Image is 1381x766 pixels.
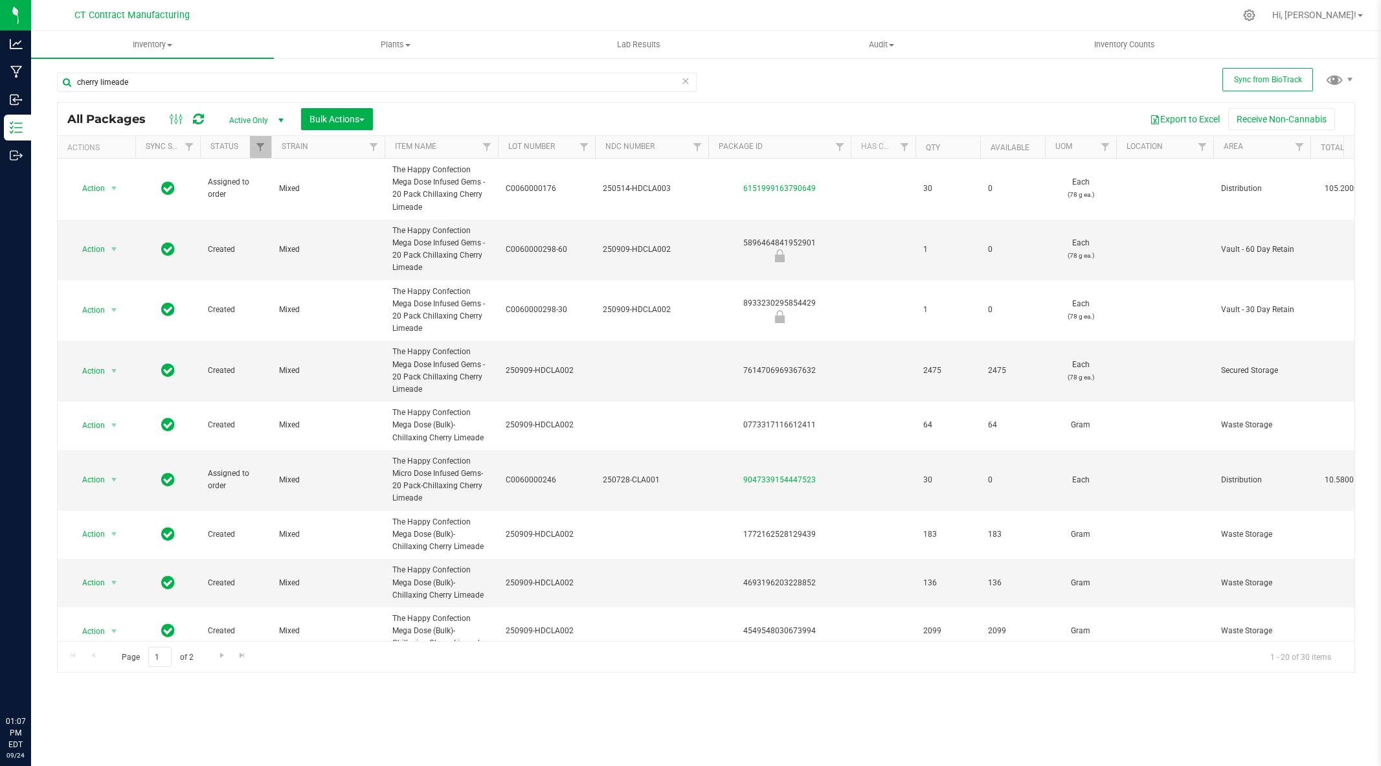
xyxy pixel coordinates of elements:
[851,136,915,159] th: Has COA
[392,613,490,650] span: The Happy Confection Mega Dose (Bulk)- Chillaxing Cherry Limeade
[67,143,130,152] div: Actions
[1053,310,1108,322] p: (78 g ea.)
[395,142,436,151] a: Item Name
[1241,9,1257,21] div: Manage settings
[161,361,175,379] span: In Sync
[67,112,159,126] span: All Packages
[6,750,25,760] p: 09/24
[1221,625,1303,637] span: Waste Storage
[1053,176,1108,201] span: Each
[279,183,377,195] span: Mixed
[212,647,231,664] a: Go to the next page
[148,647,172,667] input: 1
[279,304,377,316] span: Mixed
[1141,108,1228,130] button: Export to Excel
[392,346,490,396] span: The Happy Confection Mega Dose Infused Gems - 20 Pack Chillaxing Cherry Limeade
[506,419,587,431] span: 250909-HDCLA002
[282,142,308,151] a: Strain
[706,237,853,262] div: 5896464841952901
[1318,471,1360,490] span: 10.5800
[106,525,122,543] span: select
[506,577,587,589] span: 250909-HDCLA002
[279,528,377,541] span: Mixed
[106,240,122,258] span: select
[508,142,555,151] a: Lot Number
[10,65,23,78] inline-svg: Manufacturing
[208,304,264,316] span: Created
[706,249,853,262] div: Newly Received
[106,301,122,319] span: select
[6,715,25,750] p: 01:07 PM EDT
[1053,625,1108,637] span: Gram
[506,365,587,377] span: 250909-HDCLA002
[392,407,490,444] span: The Happy Confection Mega Dose (Bulk)- Chillaxing Cherry Limeade
[71,525,106,543] span: Action
[161,300,175,319] span: In Sync
[894,136,915,158] a: Filter
[988,304,1037,316] span: 0
[161,622,175,640] span: In Sync
[161,416,175,434] span: In Sync
[1221,474,1303,486] span: Distribution
[10,38,23,51] inline-svg: Analytics
[477,136,498,158] a: Filter
[10,149,23,162] inline-svg: Outbound
[71,362,106,380] span: Action
[106,574,122,592] span: select
[71,574,106,592] span: Action
[279,243,377,256] span: Mixed
[111,647,204,667] span: Page of 2
[31,31,274,58] a: Inventory
[71,416,106,434] span: Action
[506,243,587,256] span: C0060000298-60
[1272,10,1356,20] span: Hi, [PERSON_NAME]!
[10,93,23,106] inline-svg: Inbound
[106,622,122,640] span: select
[392,516,490,554] span: The Happy Confection Mega Dose (Bulk)- Chillaxing Cherry Limeade
[161,525,175,543] span: In Sync
[208,243,264,256] span: Created
[179,136,200,158] a: Filter
[926,143,940,152] a: Qty
[71,240,106,258] span: Action
[161,179,175,197] span: In Sync
[923,183,972,195] span: 30
[506,304,587,316] span: C0060000298-30
[1053,474,1108,486] span: Each
[106,179,122,197] span: select
[1077,39,1173,51] span: Inventory Counts
[506,528,587,541] span: 250909-HDCLA002
[1192,136,1213,158] a: Filter
[681,73,690,89] span: Clear
[363,136,385,158] a: Filter
[275,39,516,51] span: Plants
[1321,143,1367,152] a: Total THC%
[506,474,587,486] span: C0060000246
[1127,142,1163,151] a: Location
[208,625,264,637] span: Created
[31,39,274,51] span: Inventory
[706,310,853,323] div: Newly Received
[988,528,1037,541] span: 183
[71,471,106,489] span: Action
[208,467,264,492] span: Assigned to order
[603,183,701,195] span: 250514-HDCLA003
[923,243,972,256] span: 1
[279,625,377,637] span: Mixed
[988,474,1037,486] span: 0
[279,365,377,377] span: Mixed
[74,10,190,21] span: CT Contract Manufacturing
[743,184,816,193] a: 6151999163790649
[988,419,1037,431] span: 64
[71,179,106,197] span: Action
[1053,359,1108,383] span: Each
[208,176,264,201] span: Assigned to order
[301,108,373,130] button: Bulk Actions
[706,528,853,541] div: 1772162528129439
[1053,237,1108,262] span: Each
[923,528,972,541] span: 183
[274,31,517,58] a: Plants
[743,475,816,484] a: 9047339154447523
[923,304,972,316] span: 1
[1003,31,1246,58] a: Inventory Counts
